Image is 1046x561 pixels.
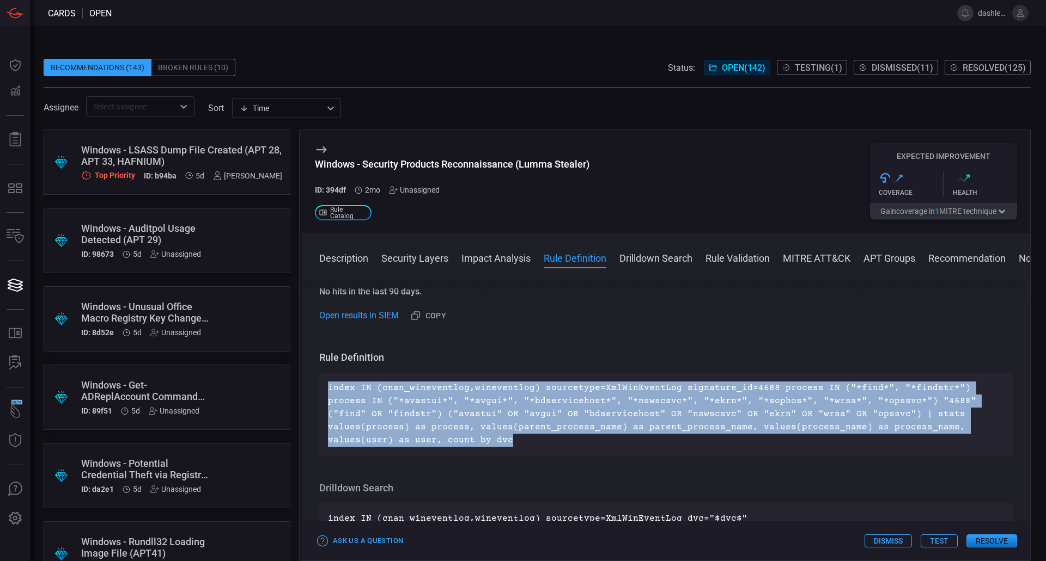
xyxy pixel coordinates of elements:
[81,406,112,415] h5: ID: 89f51
[2,78,28,104] button: Detections
[2,52,28,78] button: Dashboard
[381,251,448,264] button: Security Layers
[319,309,399,322] a: Open results in SIEM
[133,250,142,258] span: Sep 21, 2025 6:16 AM
[240,103,324,114] div: Time
[935,207,939,215] span: 1
[48,8,76,19] span: Cards
[619,251,692,264] button: Drilldown Search
[315,158,589,170] div: Windows - Security Products Reconnaissance (Lumma Stealer)
[81,485,114,494] h5: ID: da2e1
[319,482,1013,495] h3: Drilldown Search
[2,350,28,376] button: ALERT ANALYSIS
[795,63,842,73] span: Testing ( 1 )
[81,458,211,480] div: Windows - Potential Credential Theft via Registry (APT41)
[208,103,224,113] label: sort
[365,186,380,194] span: Jul 29, 2025 2:16 AM
[176,99,191,114] button: Open
[2,428,28,454] button: Threat Intelligence
[81,536,211,559] div: Windows - Rundll32 Loading Image File (APT41)
[319,351,1013,364] h3: Rule Definition
[966,534,1017,547] button: Resolve
[213,171,282,180] div: [PERSON_NAME]
[389,186,440,194] div: Unassigned
[870,203,1017,219] button: Gaincoverage in1MITRE technique
[2,398,28,424] button: Wingman
[81,301,211,324] div: Windows - Unusual Office Macro Registry Key Changed (APT28, APT 29, Cobalt Group)
[953,189,1018,196] div: Health
[2,505,28,532] button: Preferences
[783,251,850,264] button: MITRE ATT&CK
[81,328,114,337] h5: ID: 8d52e
[330,206,367,219] span: Rule Catalog
[81,379,211,402] div: Windows - Get-ADReplAccount Command Detected (APT 29)
[777,60,847,75] button: Testing(1)
[854,60,938,75] button: Dismissed(11)
[89,8,112,19] span: open
[315,186,346,194] h5: ID: 394df
[81,223,211,245] div: Windows - Auditpol Usage Detected (APT 29)
[149,406,199,415] div: Unassigned
[865,534,912,547] button: Dismiss
[81,170,135,181] div: Top Priority
[328,381,1004,447] p: index IN (cnan_wineventlog,wineventlog) sourcetype=XmlWinEventLog signature_id=4688 process IN ("...
[133,328,142,337] span: Sep 21, 2025 6:16 AM
[668,63,695,73] span: Status:
[963,63,1026,73] span: Resolved ( 125 )
[1019,251,1045,264] button: Notes
[151,59,235,76] div: Broken Rules (10)
[133,485,142,494] span: Sep 21, 2025 6:15 AM
[921,534,958,547] button: Test
[44,59,151,76] div: Recommendations (143)
[328,512,1004,525] p: index IN (cnan_wineventlog,wineventlog) sourcetype=XmlWinEventLog dvc="$dvc$"
[2,320,28,347] button: Rule Catalog
[978,9,1008,17] span: dashley.[PERSON_NAME]
[2,224,28,250] button: Inventory
[872,63,933,73] span: Dismissed ( 11 )
[863,251,915,264] button: APT Groups
[722,63,765,73] span: Open ( 142 )
[150,250,201,258] div: Unassigned
[144,171,177,181] h5: ID: b94ba
[407,307,451,325] button: Copy
[544,251,606,264] button: Rule Definition
[879,189,944,196] div: Coverage
[196,171,204,180] span: Sep 21, 2025 6:17 AM
[150,485,201,494] div: Unassigned
[704,60,770,75] button: Open(142)
[945,60,1031,75] button: Resolved(125)
[44,102,78,113] span: Assignee
[81,144,282,167] div: Windows - LSASS Dump File Created (APT 28, APT 33, HAFNIUM)
[2,476,28,502] button: Ask Us A Question
[870,152,1017,161] h5: Expected Improvement
[81,250,114,258] h5: ID: 98673
[315,533,406,550] button: Ask Us a Question
[131,406,140,415] span: Sep 21, 2025 6:16 AM
[2,272,28,298] button: Cards
[461,251,531,264] button: Impact Analysis
[2,127,28,153] button: Reports
[2,175,28,201] button: MITRE - Detection Posture
[150,328,201,337] div: Unassigned
[319,251,368,264] button: Description
[89,100,174,113] input: Select assignee
[706,251,770,264] button: Rule Validation
[928,251,1006,264] button: Recommendation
